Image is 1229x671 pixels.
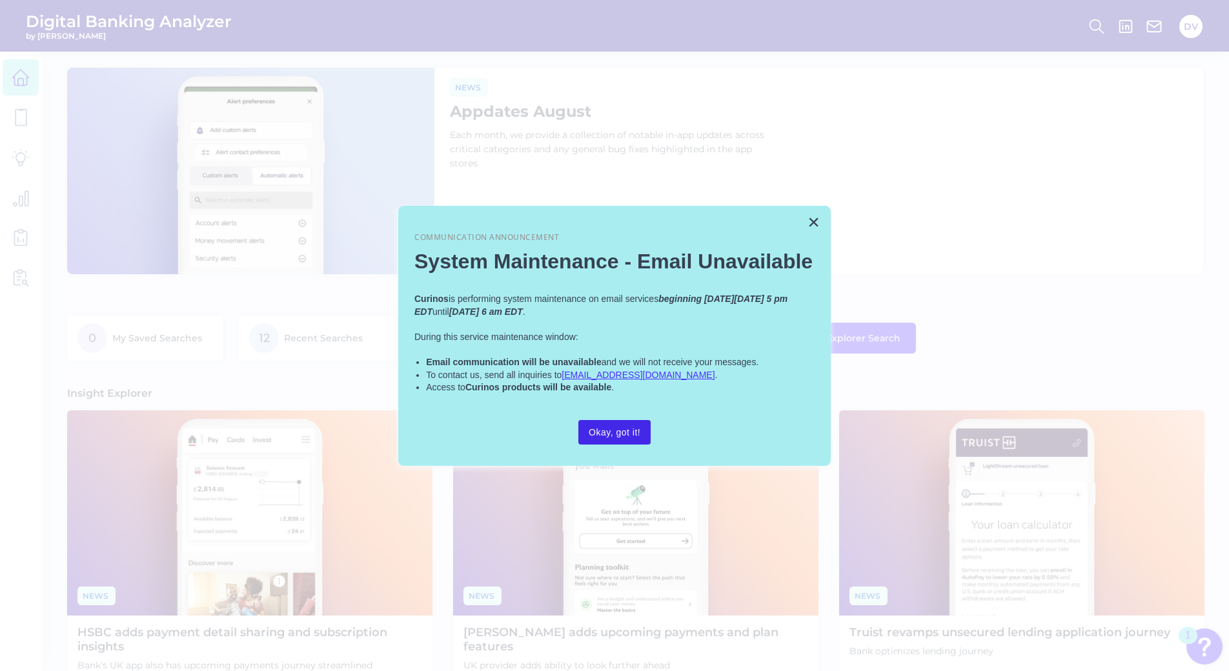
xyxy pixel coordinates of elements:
span: . [523,306,525,317]
span: . [611,382,614,392]
p: Communication Announcement [414,232,815,243]
span: until [432,306,449,317]
span: and we will not receive your messages. [602,357,759,367]
h2: System Maintenance - Email Unavailable [414,249,815,274]
span: . [715,370,718,380]
button: Okay, got it! [578,420,651,445]
em: [DATE] 6 am EDT [449,306,523,317]
strong: Email communication will be unavailable [426,357,602,367]
span: is performing system maintenance on email services [449,294,658,304]
strong: Curinos products will be available [465,382,611,392]
em: beginning [DATE][DATE] 5 pm EDT [414,294,790,317]
span: To contact us, send all inquiries to [426,370,562,380]
a: [EMAIL_ADDRESS][DOMAIN_NAME] [562,370,715,380]
span: Access to [426,382,465,392]
button: Close [807,212,820,232]
strong: Curinos [414,294,449,304]
p: During this service maintenance window: [414,331,815,344]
